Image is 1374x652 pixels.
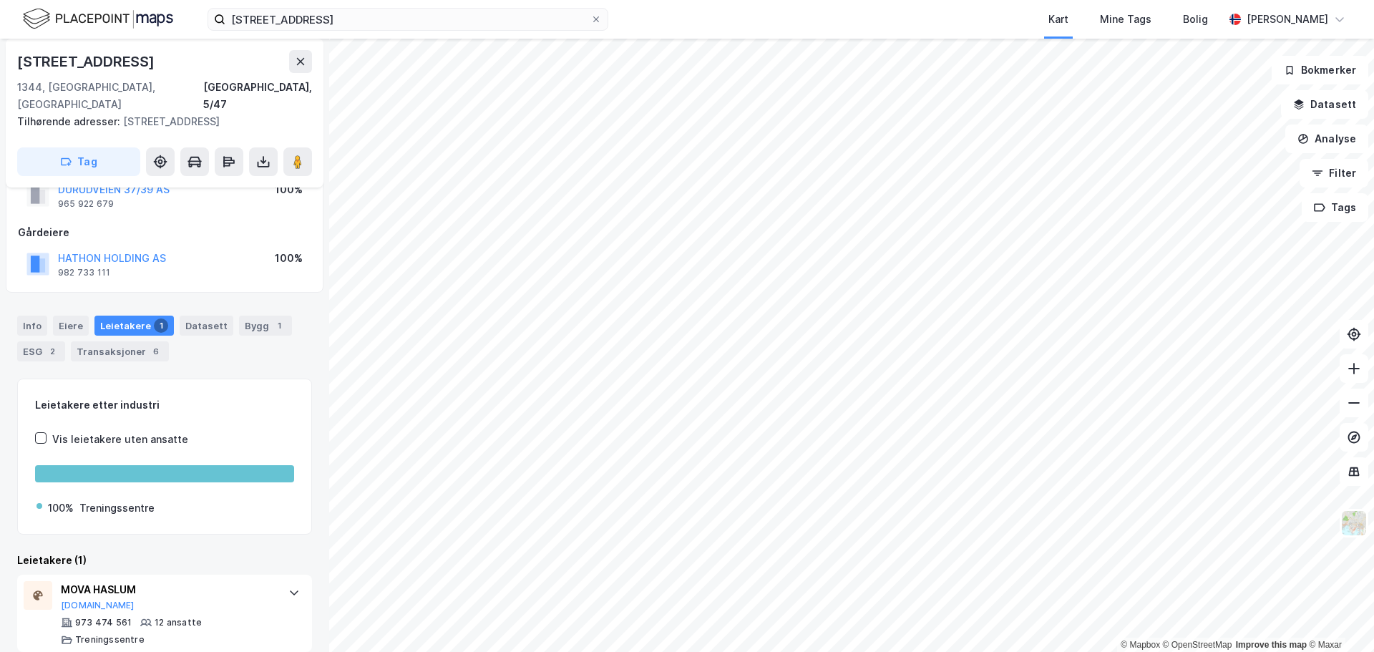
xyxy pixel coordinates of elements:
div: Eiere [53,316,89,336]
div: 100% [275,181,303,198]
div: Mine Tags [1100,11,1151,28]
button: Filter [1300,159,1368,188]
input: Søk på adresse, matrikkel, gårdeiere, leietakere eller personer [225,9,590,30]
div: 982 733 111 [58,267,110,278]
div: 965 922 679 [58,198,114,210]
div: 12 ansatte [155,617,202,628]
div: Treningssentre [79,500,155,517]
div: Leietakere [94,316,174,336]
div: [STREET_ADDRESS] [17,50,157,73]
div: Treningssentre [75,634,145,646]
div: [GEOGRAPHIC_DATA], 5/47 [203,79,312,113]
div: MOVA HASLUM [61,581,274,598]
div: Transaksjoner [71,341,169,361]
img: Z [1340,510,1368,537]
div: 100% [48,500,74,517]
div: Leietakere etter industri [35,396,294,414]
button: Datasett [1281,90,1368,119]
div: [STREET_ADDRESS] [17,113,301,130]
div: 973 474 561 [75,617,132,628]
button: [DOMAIN_NAME] [61,600,135,611]
a: Mapbox [1121,640,1160,650]
button: Bokmerker [1272,56,1368,84]
div: 1 [154,318,168,333]
div: Bolig [1183,11,1208,28]
iframe: Chat Widget [1302,583,1374,652]
div: 6 [149,344,163,359]
a: Improve this map [1236,640,1307,650]
div: Datasett [180,316,233,336]
div: 1344, [GEOGRAPHIC_DATA], [GEOGRAPHIC_DATA] [17,79,203,113]
button: Tag [17,147,140,176]
a: OpenStreetMap [1163,640,1232,650]
div: Kart [1048,11,1068,28]
div: 2 [45,344,59,359]
button: Tags [1302,193,1368,222]
div: Gårdeiere [18,224,311,241]
div: [PERSON_NAME] [1247,11,1328,28]
div: Info [17,316,47,336]
div: Leietakere (1) [17,552,312,569]
span: Tilhørende adresser: [17,115,123,127]
div: Vis leietakere uten ansatte [52,431,188,448]
div: Bygg [239,316,292,336]
button: Analyse [1285,125,1368,153]
div: ESG [17,341,65,361]
img: logo.f888ab2527a4732fd821a326f86c7f29.svg [23,6,173,31]
div: 1 [272,318,286,333]
div: 100% [275,250,303,267]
